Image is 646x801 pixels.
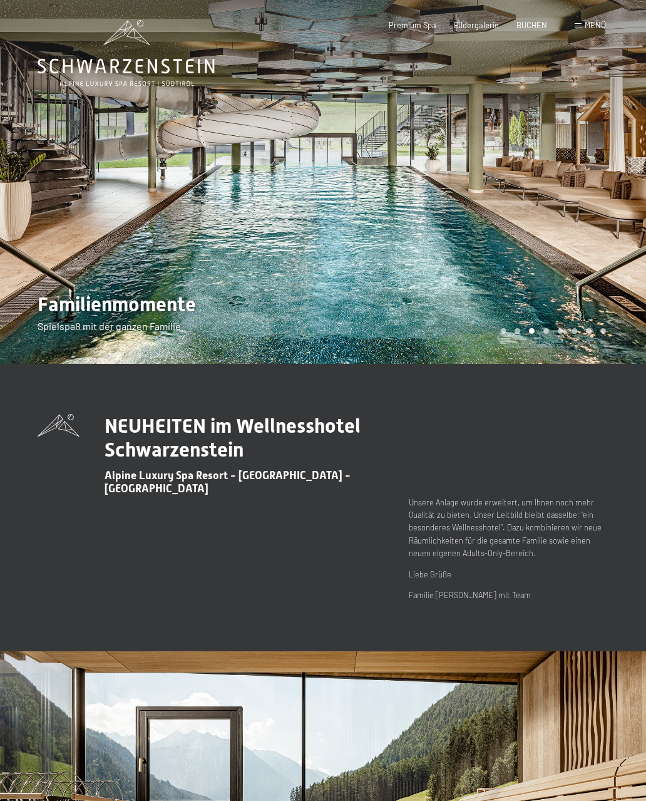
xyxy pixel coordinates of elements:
div: Carousel Page 2 [515,328,520,334]
div: Carousel Pagination [496,328,606,334]
div: Carousel Page 7 [586,328,592,334]
span: Alpine Luxury Spa Resort - [GEOGRAPHIC_DATA] - [GEOGRAPHIC_DATA] [105,469,351,495]
div: Carousel Page 6 [572,328,578,334]
a: BUCHEN [516,20,547,30]
p: Unsere Anlage wurde erweitert, um Ihnen noch mehr Qualität zu bieten. Unser Leitbild bleibt dasse... [409,496,608,560]
div: Carousel Page 3 (Current Slide) [529,328,535,334]
p: Liebe Grüße [409,568,608,581]
a: Premium Spa [389,20,436,30]
div: Carousel Page 8 [600,328,606,334]
span: NEUHEITEN im Wellnesshotel Schwarzenstein [105,414,361,462]
div: Carousel Page 4 [543,328,549,334]
div: Carousel Page 1 [501,328,506,334]
p: Familie [PERSON_NAME] mit Team [409,589,608,601]
div: Carousel Page 5 [558,328,563,334]
span: Menü [585,20,606,30]
a: Bildergalerie [454,20,499,30]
